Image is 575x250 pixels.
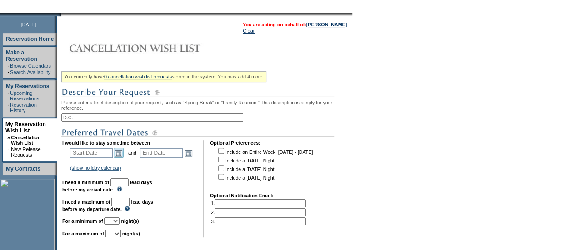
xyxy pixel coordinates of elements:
[62,199,110,205] b: I need a maximum of
[104,74,172,79] a: 0 cancellation wish list requests
[61,13,62,16] img: blank.gif
[211,208,306,216] td: 2.
[125,206,130,211] img: questionMark_lightBlue.gif
[6,166,40,172] a: My Contracts
[121,218,139,224] b: night(s)
[211,217,306,225] td: 3.
[61,71,266,82] div: You currently have stored in the system. You may add 4 more.
[8,102,9,113] td: ·
[140,148,183,158] input: Date format: M/D/Y. Shortcut keys: [T] for Today. [UP] or [.] for Next Day. [DOWN] or [,] for Pre...
[21,22,36,27] span: [DATE]
[243,22,347,27] span: You are acting on behalf of:
[243,28,255,34] a: Clear
[62,199,153,212] b: lead days before my departure date.
[6,49,37,62] a: Make a Reservation
[62,231,104,236] b: For a maximum of
[8,69,9,75] td: ·
[11,135,40,146] a: Cancellation Wish List
[6,83,49,89] a: My Reservations
[122,231,140,236] b: night(s)
[210,140,260,146] b: Optional Preferences:
[62,218,103,224] b: For a minimum of
[7,147,10,157] td: ·
[11,147,40,157] a: New Release Requests
[184,148,194,158] a: Open the calendar popup.
[70,148,113,158] input: Date format: M/D/Y. Shortcut keys: [T] for Today. [UP] or [.] for Next Day. [DOWN] or [,] for Pre...
[216,147,313,186] td: Include an Entire Week, [DATE] - [DATE] Include a [DATE] Night Include a [DATE] Night Include a [...
[211,199,306,207] td: 1.
[114,148,124,158] a: Open the calendar popup.
[10,90,39,101] a: Upcoming Reservations
[5,121,46,134] a: My Reservation Wish List
[8,63,9,69] td: ·
[7,135,10,140] b: »
[127,147,138,159] td: and
[62,140,150,146] b: I would like to stay sometime between
[61,39,243,57] img: Cancellation Wish List
[10,63,51,69] a: Browse Calendars
[8,90,9,101] td: ·
[62,180,152,192] b: lead days before my arrival date.
[62,180,109,185] b: I need a minimum of
[10,102,37,113] a: Reservation History
[70,165,121,171] a: (show holiday calendar)
[117,186,122,191] img: questionMark_lightBlue.gif
[306,22,347,27] a: [PERSON_NAME]
[10,69,50,75] a: Search Availability
[210,193,274,198] b: Optional Notification Email:
[6,36,54,42] a: Reservation Home
[58,13,61,16] img: promoShadowLeftCorner.gif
